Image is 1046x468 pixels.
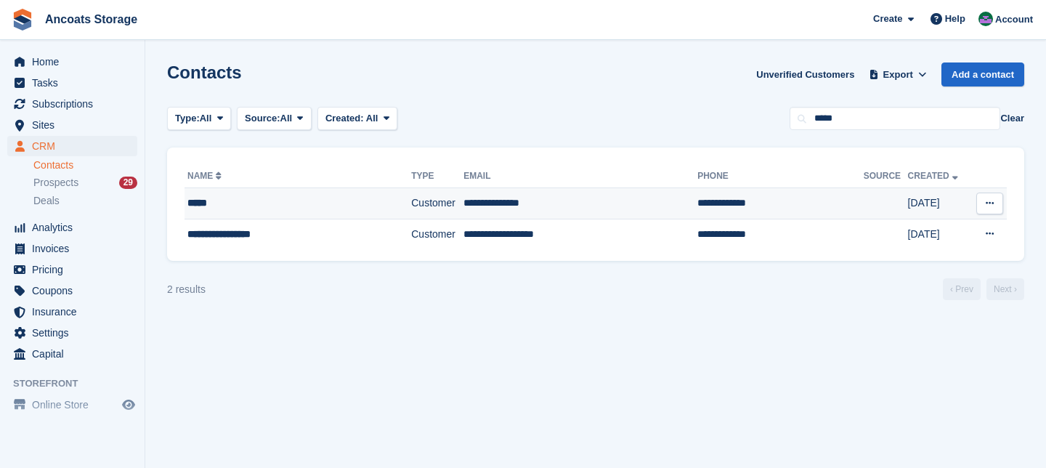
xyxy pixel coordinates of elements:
a: Prospects 29 [33,175,137,190]
span: Storefront [13,376,145,391]
span: Online Store [32,395,119,415]
a: Created [908,171,961,181]
h1: Contacts [167,62,242,82]
span: Invoices [32,238,119,259]
span: Prospects [33,176,78,190]
td: Customer [411,188,463,219]
a: menu [7,395,137,415]
span: All [280,111,293,126]
a: menu [7,73,137,93]
a: menu [7,238,137,259]
th: Source [864,165,908,188]
button: Export [866,62,930,86]
button: Clear [1000,111,1024,126]
span: Type: [175,111,200,126]
span: Help [945,12,965,26]
a: menu [7,259,137,280]
th: Type [411,165,463,188]
span: All [200,111,212,126]
a: menu [7,115,137,135]
a: Add a contact [941,62,1024,86]
a: Preview store [120,396,137,413]
a: menu [7,302,137,322]
span: Coupons [32,281,119,301]
a: menu [7,217,137,238]
td: Customer [411,219,463,249]
button: Created: All [317,107,397,131]
span: Pricing [32,259,119,280]
button: Source: All [237,107,312,131]
a: Next [986,278,1024,300]
a: menu [7,94,137,114]
nav: Page [940,278,1027,300]
span: Tasks [32,73,119,93]
a: menu [7,136,137,156]
span: Source: [245,111,280,126]
div: 29 [119,177,137,189]
span: Sites [32,115,119,135]
div: 2 results [167,282,206,297]
a: Deals [33,193,137,209]
a: Contacts [33,158,137,172]
span: All [366,113,378,124]
a: menu [7,281,137,301]
span: Export [883,68,913,82]
span: CRM [32,136,119,156]
span: Home [32,52,119,72]
a: menu [7,52,137,72]
span: Settings [32,323,119,343]
span: Account [995,12,1033,27]
a: Name [187,171,224,181]
button: Type: All [167,107,231,131]
span: Create [873,12,902,26]
span: Created: [325,113,364,124]
a: Ancoats Storage [39,7,143,31]
th: Email [463,165,697,188]
span: Insurance [32,302,119,322]
a: Previous [943,278,981,300]
a: menu [7,323,137,343]
img: stora-icon-8386f47178a22dfd0bd8f6a31ec36ba5ce8667c1dd55bd0f319d3a0aa187defe.svg [12,9,33,31]
a: menu [7,344,137,364]
span: Subscriptions [32,94,119,114]
span: Analytics [32,217,119,238]
th: Phone [697,165,864,188]
span: Capital [32,344,119,364]
span: Deals [33,194,60,208]
td: [DATE] [908,219,971,249]
a: Unverified Customers [750,62,860,86]
td: [DATE] [908,188,971,219]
